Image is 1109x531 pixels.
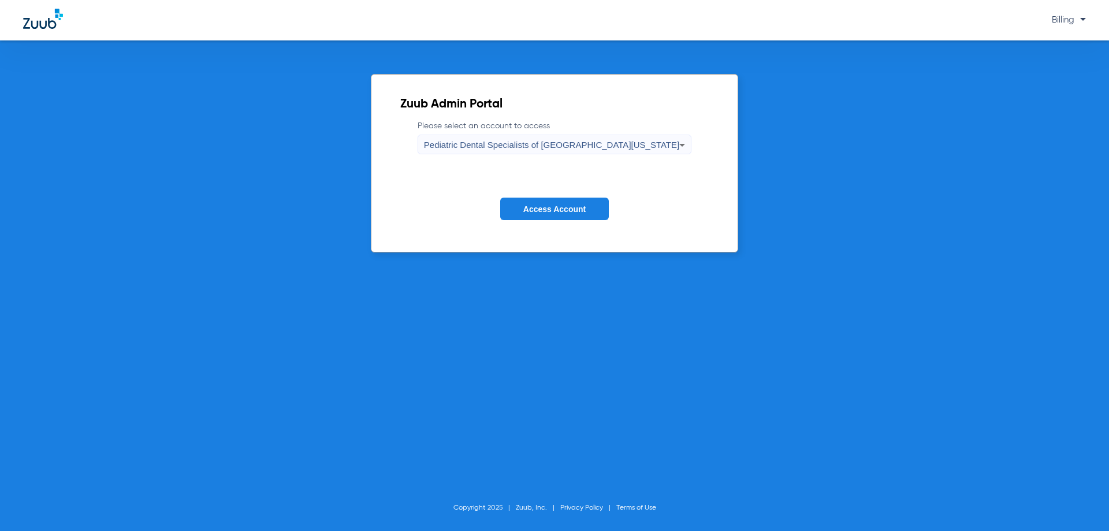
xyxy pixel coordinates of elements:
span: Pediatric Dental Specialists of [GEOGRAPHIC_DATA][US_STATE] [424,140,679,150]
span: Billing [1052,16,1086,24]
img: Zuub Logo [23,9,63,29]
h2: Zuub Admin Portal [400,99,709,110]
a: Terms of Use [616,504,656,511]
label: Please select an account to access [418,120,691,154]
li: Copyright 2025 [453,502,516,514]
span: Access Account [523,205,586,214]
a: Privacy Policy [560,504,603,511]
button: Access Account [500,198,609,220]
li: Zuub, Inc. [516,502,560,514]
